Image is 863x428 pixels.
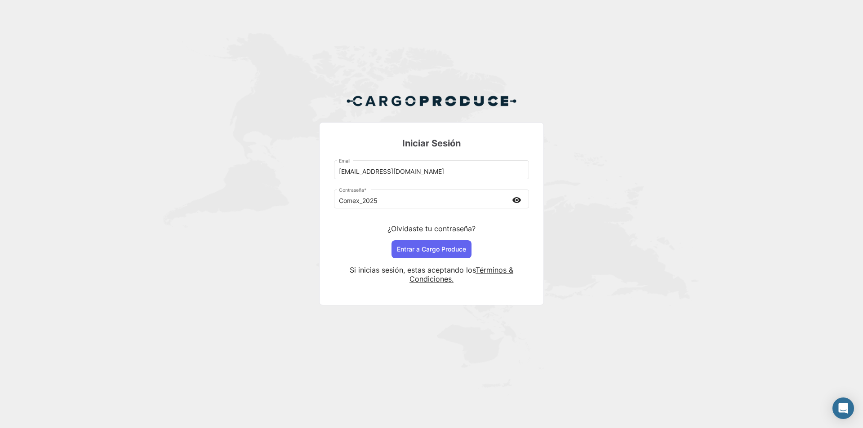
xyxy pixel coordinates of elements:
[387,224,476,233] a: ¿Olvidaste tu contraseña?
[334,137,529,150] h3: Iniciar Sesión
[391,240,472,258] button: Entrar a Cargo Produce
[409,265,513,283] a: Términos & Condiciones.
[339,168,525,176] input: Email
[832,397,854,419] div: Abrir Intercom Messenger
[350,265,476,274] span: Si inicias sesión, estas aceptando los
[511,194,522,206] mat-icon: visibility
[346,90,517,112] img: Cargo Produce Logo
[339,197,509,205] input: Contraseña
